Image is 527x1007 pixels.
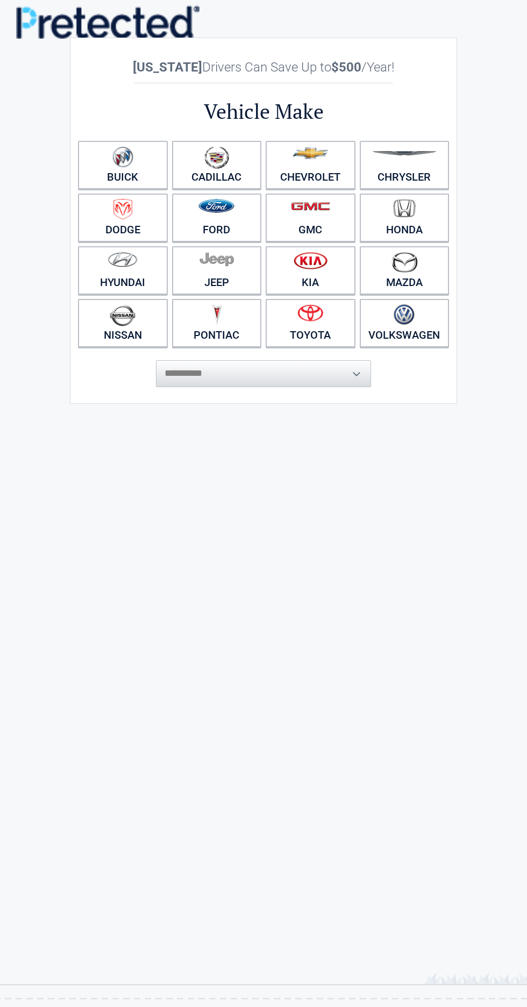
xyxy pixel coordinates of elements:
[78,299,168,347] a: Nissan
[394,304,415,325] img: volkswagen
[78,141,168,189] a: Buick
[393,199,416,218] img: honda
[198,199,234,213] img: ford
[16,5,200,39] img: Main Logo
[266,141,355,189] a: Chevrolet
[172,246,262,295] a: Jeep
[266,194,355,242] a: GMC
[78,194,168,242] a: Dodge
[76,60,451,75] h2: Drivers Can Save Up to /Year
[291,202,330,211] img: gmc
[112,146,133,168] img: buick
[76,98,451,125] h2: Vehicle Make
[113,199,132,220] img: dodge
[293,147,329,159] img: chevrolet
[200,252,234,267] img: jeep
[360,299,450,347] a: Volkswagen
[360,141,450,189] a: Chrysler
[204,146,229,169] img: cadillac
[172,299,262,347] a: Pontiac
[372,151,437,156] img: chrysler
[211,304,222,325] img: pontiac
[172,194,262,242] a: Ford
[360,194,450,242] a: Honda
[294,252,327,269] img: kia
[360,246,450,295] a: Mazda
[297,304,323,322] img: toyota
[172,141,262,189] a: Cadillac
[266,299,355,347] a: Toyota
[133,60,202,75] b: [US_STATE]
[331,60,361,75] b: $500
[391,252,418,273] img: mazda
[266,246,355,295] a: Kia
[108,252,138,267] img: hyundai
[110,304,136,326] img: nissan
[78,246,168,295] a: Hyundai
